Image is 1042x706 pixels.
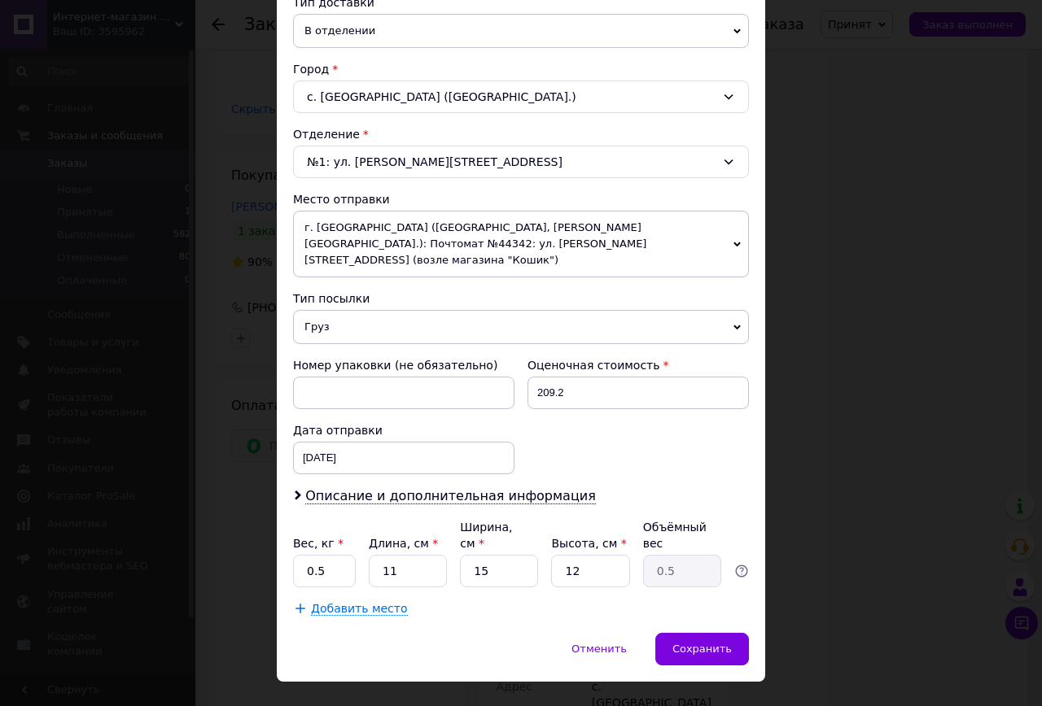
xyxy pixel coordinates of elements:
span: Описание и дополнительная информация [305,488,596,504]
label: Длина, см [369,537,438,550]
label: Высота, см [551,537,626,550]
label: Вес, кг [293,537,344,550]
div: №1: ул. [PERSON_NAME][STREET_ADDRESS] [293,146,749,178]
div: Дата отправки [293,422,514,438]
div: Объёмный вес [643,519,721,551]
label: Ширина, см [460,521,512,550]
span: Отменить [571,643,627,655]
span: Добавить место [311,602,408,616]
span: Сохранить [672,643,732,655]
div: Номер упаковки (не обязательно) [293,357,514,373]
span: Тип посылки [293,292,370,305]
span: г. [GEOGRAPHIC_DATA] ([GEOGRAPHIC_DATA], [PERSON_NAME][GEOGRAPHIC_DATA].): Почтомат №44342: ул. [... [293,211,749,277]
span: Груз [293,310,749,344]
div: с. [GEOGRAPHIC_DATA] ([GEOGRAPHIC_DATA].) [293,81,749,113]
div: Оценочная стоимость [528,357,749,373]
span: Место отправки [293,193,390,206]
div: Город [293,61,749,77]
div: Отделение [293,126,749,142]
span: В отделении [293,14,749,48]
